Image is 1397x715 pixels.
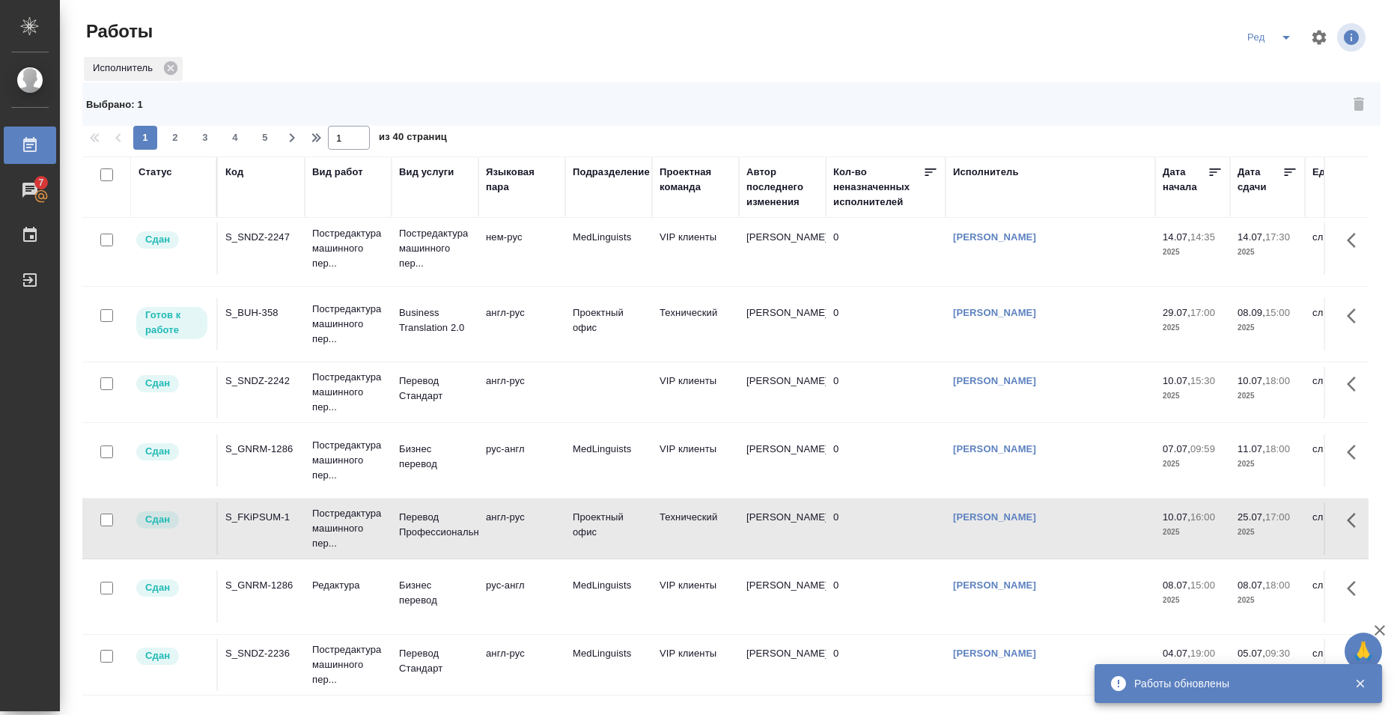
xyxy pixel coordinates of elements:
[1238,525,1297,540] p: 2025
[1345,633,1382,670] button: 🙏
[1265,375,1290,386] p: 18:00
[1163,511,1190,523] p: 10.07,
[739,502,826,555] td: [PERSON_NAME]
[1238,165,1282,195] div: Дата сдачи
[826,366,946,419] td: 0
[1301,19,1337,55] span: Настроить таблицу
[478,502,565,555] td: англ-рус
[652,639,739,691] td: VIP клиенты
[739,222,826,275] td: [PERSON_NAME]
[1163,661,1223,676] p: 2025
[225,510,297,525] div: S_FKiPSUM-1
[478,366,565,419] td: англ-рус
[478,298,565,350] td: англ-рус
[1265,648,1290,659] p: 09:30
[84,57,183,81] div: Исполнитель
[225,165,243,180] div: Код
[193,126,217,150] button: 3
[82,19,153,43] span: Работы
[1238,661,1297,676] p: 2025
[399,442,471,472] p: Бизнес перевод
[145,512,170,527] p: Сдан
[135,305,209,341] div: Исполнитель может приступить к работе
[312,302,384,347] p: Постредактура машинного пер...
[953,511,1036,523] a: [PERSON_NAME]
[739,434,826,487] td: [PERSON_NAME]
[1345,677,1375,690] button: Закрыть
[225,578,297,593] div: S_GNRM-1286
[1305,222,1392,275] td: слово
[1338,502,1374,538] button: Здесь прячутся важные кнопки
[660,165,731,195] div: Проектная команда
[478,571,565,623] td: рус-англ
[399,226,471,271] p: Постредактура машинного пер...
[565,298,652,350] td: Проектный офис
[652,298,739,350] td: Технический
[1265,307,1290,318] p: 15:00
[1265,511,1290,523] p: 17:00
[225,374,297,389] div: S_SNDZ-2242
[833,165,923,210] div: Кол-во неназначенных исполнителей
[312,438,384,483] p: Постредактура машинного пер...
[145,376,170,391] p: Сдан
[399,578,471,608] p: Бизнес перевод
[1338,639,1374,675] button: Здесь прячутся важные кнопки
[1351,636,1376,667] span: 🙏
[486,165,558,195] div: Языковая пара
[1163,648,1190,659] p: 04.07,
[1265,231,1290,243] p: 17:30
[739,366,826,419] td: [PERSON_NAME]
[1163,320,1223,335] p: 2025
[1163,389,1223,404] p: 2025
[573,165,650,180] div: Подразделение
[1134,676,1332,691] div: Работы обновлены
[312,370,384,415] p: Постредактура машинного пер...
[739,571,826,623] td: [PERSON_NAME]
[1163,525,1223,540] p: 2025
[225,230,297,245] div: S_SNDZ-2247
[1241,25,1301,49] div: split button
[225,305,297,320] div: S_BUH-358
[399,646,471,676] p: Перевод Стандарт
[399,510,471,540] p: Перевод Профессиональный
[1190,231,1215,243] p: 14:35
[739,639,826,691] td: [PERSON_NAME]
[953,579,1036,591] a: [PERSON_NAME]
[1265,579,1290,591] p: 18:00
[565,639,652,691] td: MedLinguists
[1163,593,1223,608] p: 2025
[1163,307,1190,318] p: 29.07,
[565,434,652,487] td: MedLinguists
[135,646,209,666] div: Менеджер проверил работу исполнителя, передает ее на следующий этап
[139,165,172,180] div: Статус
[565,502,652,555] td: Проектный офис
[826,298,946,350] td: 0
[312,506,384,551] p: Постредактура машинного пер...
[826,639,946,691] td: 0
[1305,298,1392,350] td: слово
[1338,222,1374,258] button: Здесь прячутся важные кнопки
[379,128,447,150] span: из 40 страниц
[826,222,946,275] td: 0
[652,571,739,623] td: VIP клиенты
[1163,231,1190,243] p: 14.07,
[1190,443,1215,454] p: 09:59
[193,130,217,145] span: 3
[746,165,818,210] div: Автор последнего изменения
[1238,375,1265,386] p: 10.07,
[223,130,247,145] span: 4
[223,126,247,150] button: 4
[565,571,652,623] td: MedLinguists
[135,510,209,530] div: Менеджер проверил работу исполнителя, передает ее на следующий этап
[399,305,471,335] p: Business Translation 2.0
[478,222,565,275] td: нем-рус
[1163,375,1190,386] p: 10.07,
[1305,434,1392,487] td: слово
[1337,23,1369,52] span: Посмотреть информацию
[953,165,1019,180] div: Исполнитель
[1163,457,1223,472] p: 2025
[1238,389,1297,404] p: 2025
[163,130,187,145] span: 2
[1238,457,1297,472] p: 2025
[93,61,158,76] p: Исполнитель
